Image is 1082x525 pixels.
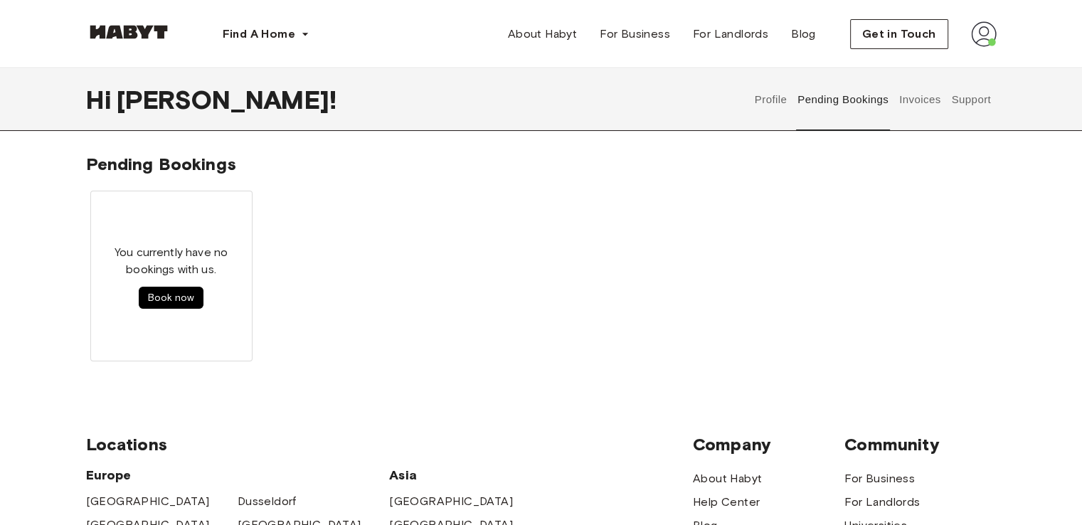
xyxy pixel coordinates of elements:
a: About Habyt [693,470,762,487]
span: Blog [791,26,816,43]
span: Company [693,434,844,455]
button: Get in Touch [850,19,948,49]
div: user profile tabs [749,68,996,131]
a: Dusseldorf [238,493,297,510]
button: Pending Bookings [796,68,891,131]
a: About Habyt [497,20,588,48]
span: Europe [86,467,390,484]
span: Pending Bookings [86,154,236,174]
span: For Landlords [693,26,768,43]
span: Hi [86,85,117,115]
img: avatar [971,21,997,47]
span: About Habyt [508,26,577,43]
a: [GEOGRAPHIC_DATA] [389,493,513,510]
button: Find A Home [211,20,321,48]
a: For Landlords [681,20,780,48]
a: Help Center [693,494,760,511]
a: [GEOGRAPHIC_DATA] [86,493,210,510]
a: For Landlords [844,494,920,511]
button: Invoices [897,68,942,131]
div: You currently have no bookings with us. [100,244,243,309]
span: [PERSON_NAME] ! [117,85,336,115]
a: For Business [588,20,681,48]
a: Blog [780,20,827,48]
span: Locations [86,434,693,455]
span: Get in Touch [862,26,936,43]
img: Habyt [86,25,171,39]
span: Community [844,434,996,455]
button: Support [950,68,993,131]
span: Asia [389,467,541,484]
a: For Business [844,470,915,487]
span: For Business [600,26,670,43]
button: Profile [753,68,789,131]
span: Find A Home [223,26,295,43]
button: Book now [139,287,203,309]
